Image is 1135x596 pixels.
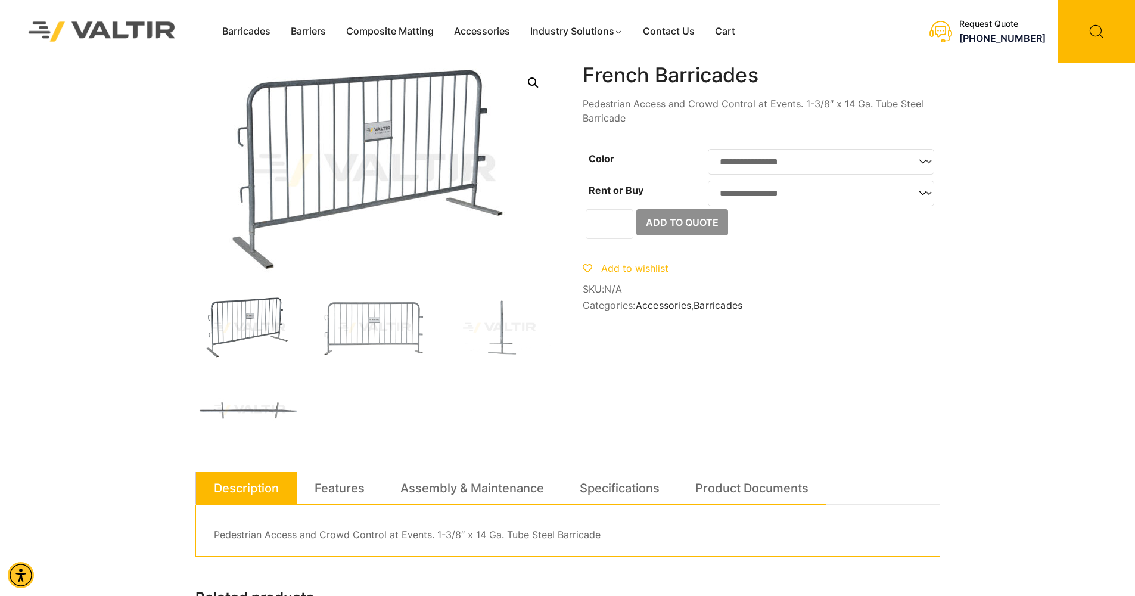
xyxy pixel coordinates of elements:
label: Rent or Buy [589,184,643,196]
label: Color [589,153,614,164]
button: Add to Quote [636,209,728,235]
a: call (888) 496-3625 [959,32,1046,44]
a: Barricades [694,299,742,311]
a: Specifications [580,472,660,504]
input: Product quantity [586,209,633,239]
a: Product Documents [695,472,809,504]
a: Features [315,472,365,504]
span: Add to wishlist [601,262,668,274]
a: Description [214,472,279,504]
div: Request Quote [959,19,1046,29]
a: Accessories [636,299,691,311]
a: Add to wishlist [583,262,668,274]
a: Open this option [523,72,544,94]
span: SKU: [583,284,940,295]
a: Cart [705,23,745,41]
span: Categories: , [583,300,940,311]
a: Accessories [444,23,520,41]
span: N/A [604,283,622,295]
a: Assembly & Maintenance [400,472,544,504]
img: A long, straight metal bar with two perpendicular extensions on either side, likely a tool or par... [195,378,303,442]
img: A metallic crowd control barrier with vertical bars and a sign labeled "VALTIR" in the center. [321,296,428,360]
p: Pedestrian Access and Crowd Control at Events. 1-3/8″ x 14 Ga. Tube Steel Barricade [214,526,922,544]
img: FrenchBar_3Q-1.jpg [195,296,303,360]
img: A vertical metal stand with a base, designed for stability, shown against a plain background. [446,296,553,360]
a: Industry Solutions [520,23,633,41]
h1: French Barricades [583,63,940,88]
p: Pedestrian Access and Crowd Control at Events. 1-3/8″ x 14 Ga. Tube Steel Barricade [583,97,940,125]
a: Barriers [281,23,336,41]
a: Composite Matting [336,23,444,41]
div: Accessibility Menu [8,562,34,588]
a: Barricades [212,23,281,41]
img: Valtir Rentals [13,6,191,57]
a: Contact Us [633,23,705,41]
